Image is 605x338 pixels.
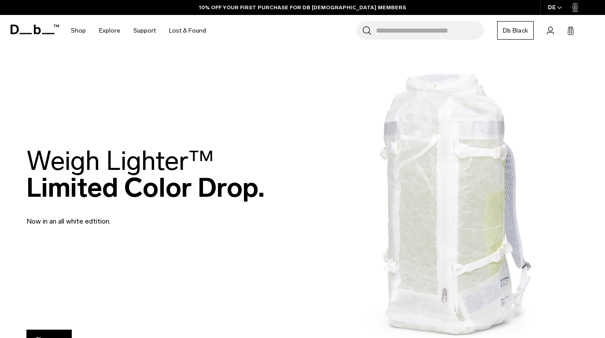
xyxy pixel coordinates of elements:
[26,206,238,227] p: Now in an all white edtition.
[26,147,265,201] h2: Limited Color Drop.
[133,15,156,46] a: Support
[64,15,213,46] nav: Main Navigation
[199,4,406,11] a: 10% OFF YOUR FIRST PURCHASE FOR DB [DEMOGRAPHIC_DATA] MEMBERS
[497,21,534,40] a: Db Black
[169,15,206,46] a: Lost & Found
[99,15,120,46] a: Explore
[26,145,214,177] span: Weigh Lighter™
[71,15,86,46] a: Shop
